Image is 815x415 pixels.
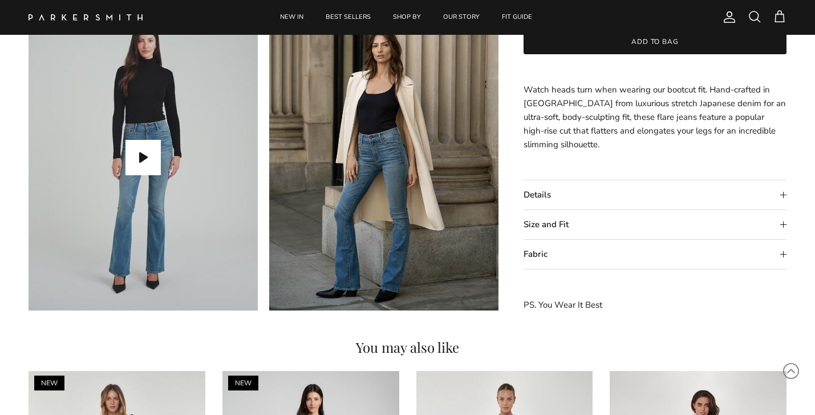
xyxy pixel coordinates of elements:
[29,340,786,354] h4: You may also like
[524,180,786,209] summary: Details
[29,14,143,21] img: Parker Smith
[524,210,786,239] summary: Size and Fit
[718,10,736,24] a: Account
[524,240,786,269] summary: Fabric
[524,84,786,150] span: Watch heads turn when wearing our bootcut fit. Hand-crafted in [GEOGRAPHIC_DATA] from luxurious s...
[782,362,800,380] svg: Scroll to Top
[524,29,786,54] button: Add to bag
[524,298,786,312] p: PS. You Wear It Best
[125,140,161,175] button: Play video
